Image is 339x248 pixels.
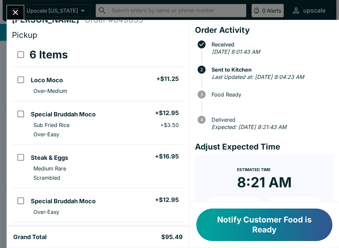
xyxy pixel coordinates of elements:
p: + $3.50 [160,122,179,128]
button: Close [7,5,24,20]
time: 8:21 AM [237,174,292,191]
span: Delivered [208,117,334,123]
p: Sub Fried Rice [33,122,70,128]
h5: Special Bruddah Moco [31,110,96,118]
text: 2 [200,67,203,72]
h4: Adjust Expected Time [195,142,334,152]
text: 4 [200,117,203,122]
h5: Loco Moco [31,76,63,84]
h3: 6 Items [29,48,68,61]
em: [DATE] 8:01:43 AM [212,48,260,55]
h5: Grand Total [13,233,47,241]
button: Notify Customer Food is Ready [196,209,332,241]
h5: + $12.95 [155,196,179,204]
em: Last Updated at: [DATE] 8:04:23 AM [212,74,304,80]
p: Medium Rare [33,165,66,172]
h4: Order Activity [195,25,334,35]
p: Scrambled [33,174,60,181]
p: Over-Easy [33,209,59,215]
span: Sent to Kitchen [208,67,334,73]
button: + 20 [266,196,323,213]
h5: + $11.25 [156,75,179,83]
span: Food Ready [208,92,334,97]
h5: Steak & Eggs [31,154,68,162]
h5: $95.49 [161,233,183,241]
em: Expected: [DATE] 8:21:43 AM [212,124,286,130]
p: Over-Easy [33,131,59,138]
h5: + $16.95 [155,153,179,160]
button: + 10 [206,196,263,213]
text: 3 [200,92,203,97]
span: Received [208,41,334,47]
p: Over-Medium [33,88,67,94]
h5: Special Bruddah Moco [31,197,96,205]
h5: + $12.95 [155,109,179,117]
span: Pickup [12,30,37,40]
span: Estimated Time [237,167,270,172]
